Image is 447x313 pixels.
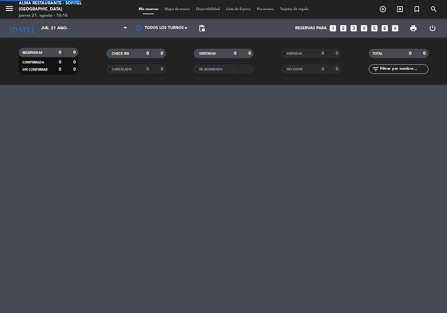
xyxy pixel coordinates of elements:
span: Mis reservas [135,8,162,11]
span: RE AGENDADA [199,68,223,71]
strong: 0 [73,67,77,72]
span: RESERVADAS [22,51,42,54]
span: TOTAL [372,52,382,55]
strong: 0 [423,51,427,56]
strong: 0 [336,51,339,56]
span: NO SHOW [287,68,303,71]
div: jueves 21. agosto - 16:16 [19,13,107,19]
span: Reservas para [295,26,327,31]
strong: 0 [59,67,61,72]
strong: 0 [146,51,149,56]
strong: 0 [409,51,411,56]
button: menu [5,4,14,15]
i: looks_two [339,24,347,32]
i: exit_to_app [396,5,404,13]
strong: 0 [248,51,252,56]
strong: 0 [146,67,149,71]
i: looks_5 [370,24,378,32]
strong: 0 [234,51,236,56]
strong: 0 [336,67,339,71]
span: SIN CONFIRMAR [22,68,47,71]
span: print [410,25,417,32]
strong: 0 [322,67,324,71]
span: Tarjetas de regalo [277,8,312,11]
strong: 0 [161,67,164,71]
i: looks_one [329,24,337,32]
strong: 0 [322,51,324,56]
strong: 0 [59,60,61,64]
span: Mapa de mesas [162,8,193,11]
strong: 0 [59,50,61,55]
span: pending_actions [198,25,206,32]
i: looks_3 [350,24,358,32]
span: Disponibilidad [193,8,223,11]
span: CONFIRMADA [22,61,44,64]
strong: 0 [73,60,77,64]
i: looks_4 [360,24,368,32]
span: Pre-acceso [254,8,277,11]
i: add_box [391,24,399,32]
strong: 0 [73,50,77,55]
i: looks_6 [381,24,389,32]
span: SERVIDAS [287,52,302,55]
span: SENTADAS [199,52,216,55]
i: [DATE] [5,21,38,35]
i: search [430,5,438,13]
i: power_settings_new [429,25,436,32]
input: Filtrar por nombre... [379,66,428,73]
i: filter_list [372,65,379,73]
span: Lista de Espera [223,8,254,11]
span: CHECK INS [112,52,129,55]
i: add_circle_outline [379,5,387,13]
strong: 0 [161,51,164,56]
i: menu [5,4,14,13]
i: turned_in_not [413,5,421,13]
i: arrow_drop_down [58,25,66,32]
span: CANCELADA [112,68,131,71]
div: Alma restaurante - Sofitel [GEOGRAPHIC_DATA] [19,0,107,13]
div: LOG OUT [423,19,443,38]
